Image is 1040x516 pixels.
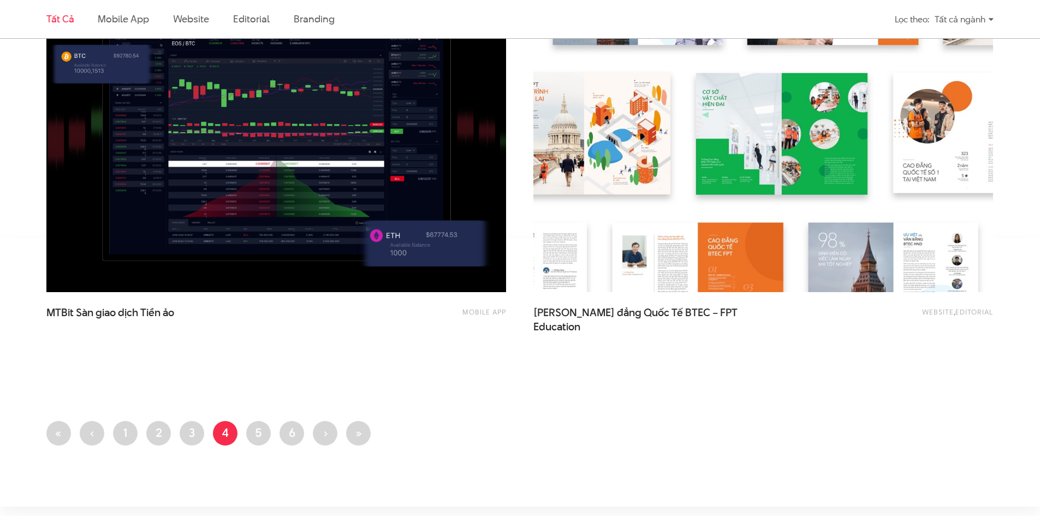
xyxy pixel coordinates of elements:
[533,305,615,320] span: [PERSON_NAME]
[644,305,669,320] span: Quốc
[173,12,209,26] a: Website
[113,421,138,446] a: 1
[163,305,174,320] span: ảo
[617,305,641,320] span: đẳng
[46,305,74,320] span: MTBit
[146,421,171,446] a: 2
[895,10,929,29] div: Lọc theo:
[323,424,328,441] span: ›
[922,307,954,317] a: Website
[955,307,993,317] a: Editorial
[46,12,74,26] a: Tất cả
[55,424,62,441] span: «
[246,421,271,446] a: 5
[280,421,304,446] a: 6
[294,12,334,26] a: Branding
[76,305,93,320] span: Sàn
[96,305,116,320] span: giao
[355,424,362,441] span: »
[90,424,94,441] span: ‹
[935,10,994,29] div: Tất cả ngành
[712,305,718,320] span: –
[46,306,265,333] a: MTBit Sàn giao dịch Tiền ảo
[118,305,138,320] span: dịch
[533,319,580,334] span: Education
[180,421,204,446] a: 3
[140,305,161,320] span: Tiền
[98,12,148,26] a: Mobile app
[720,305,738,320] span: FPT
[809,306,993,328] div: ,
[533,306,752,333] a: [PERSON_NAME] đẳng Quốc Tế BTEC – FPT Education
[233,12,270,26] a: Editorial
[685,305,710,320] span: BTEC
[671,305,683,320] span: Tế
[462,307,506,317] a: Mobile app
